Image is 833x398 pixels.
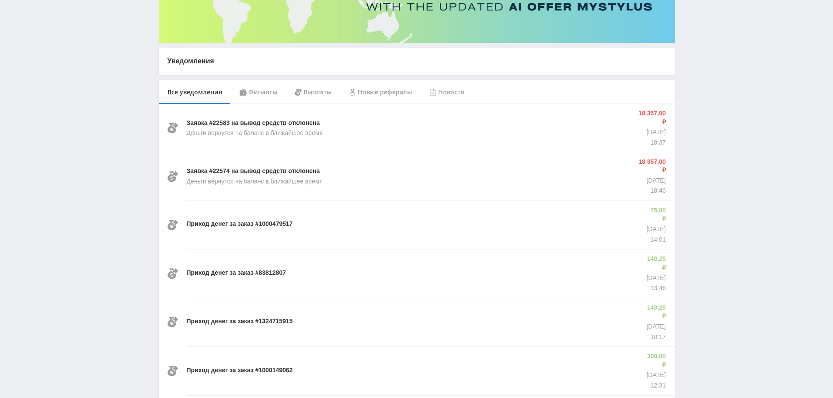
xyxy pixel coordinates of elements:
[645,381,666,390] p: 12:31
[645,284,666,293] p: 13:46
[645,333,666,342] p: 10:17
[159,80,231,104] div: Все уведомления
[187,167,320,176] p: Заявка #22574 на вывод средств отклонена
[645,255,666,272] p: 149,25 ₽
[638,109,666,126] p: 18 357,00 ₽
[638,187,666,195] p: 18:46
[638,177,666,185] p: [DATE]
[187,129,323,138] p: Деньги вернутся на баланс в ближайшее время
[645,371,666,380] p: [DATE]
[645,274,666,283] p: [DATE]
[340,80,421,104] div: Новые рефералы
[286,80,340,104] div: Выплаты
[638,128,666,137] p: [DATE]
[646,235,666,244] p: 14:01
[421,80,474,104] div: Новости
[187,119,320,128] p: Заявка #22583 на вывод средств отклонена
[638,138,666,147] p: 18:37
[646,206,666,223] p: 75,00 ₽
[231,80,286,104] div: Финансы
[187,177,323,186] p: Деньги вернутся на баланс в ближайшее время
[167,56,666,66] p: Уведомления
[645,304,666,321] p: 149,25 ₽
[646,225,666,234] p: [DATE]
[645,322,666,331] p: [DATE]
[187,366,293,375] p: Приход денег за заказ #1000149062
[187,269,286,277] p: Приход денег за заказ #83812807
[638,158,666,175] p: 18 357,00 ₽
[187,220,293,228] p: Приход денег за заказ #1000479517
[645,352,666,369] p: 300,00 ₽
[187,317,293,326] p: Приход денег за заказ #1324715915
